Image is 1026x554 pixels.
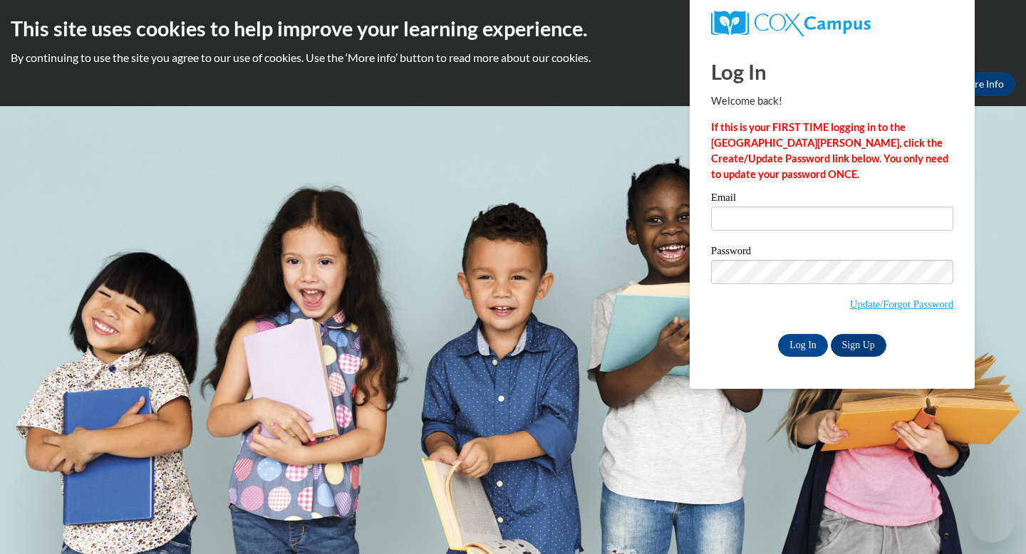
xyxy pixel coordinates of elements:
h1: Log In [711,57,953,86]
label: Password [711,246,953,260]
h2: This site uses cookies to help improve your learning experience. [11,14,1015,43]
iframe: Button to launch messaging window [969,497,1015,543]
input: Log In [778,334,828,357]
p: By continuing to use the site you agree to our use of cookies. Use the ‘More info’ button to read... [11,50,1015,66]
p: Welcome back! [711,93,953,109]
label: Email [711,192,953,207]
strong: If this is your FIRST TIME logging in to the [GEOGRAPHIC_DATA][PERSON_NAME], click the Create/Upd... [711,121,948,180]
a: More Info [948,73,1015,95]
img: COX Campus [711,11,871,36]
a: COX Campus [711,11,953,36]
a: Update/Forgot Password [850,298,953,310]
iframe: Close message [865,463,893,491]
a: Sign Up [831,334,886,357]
